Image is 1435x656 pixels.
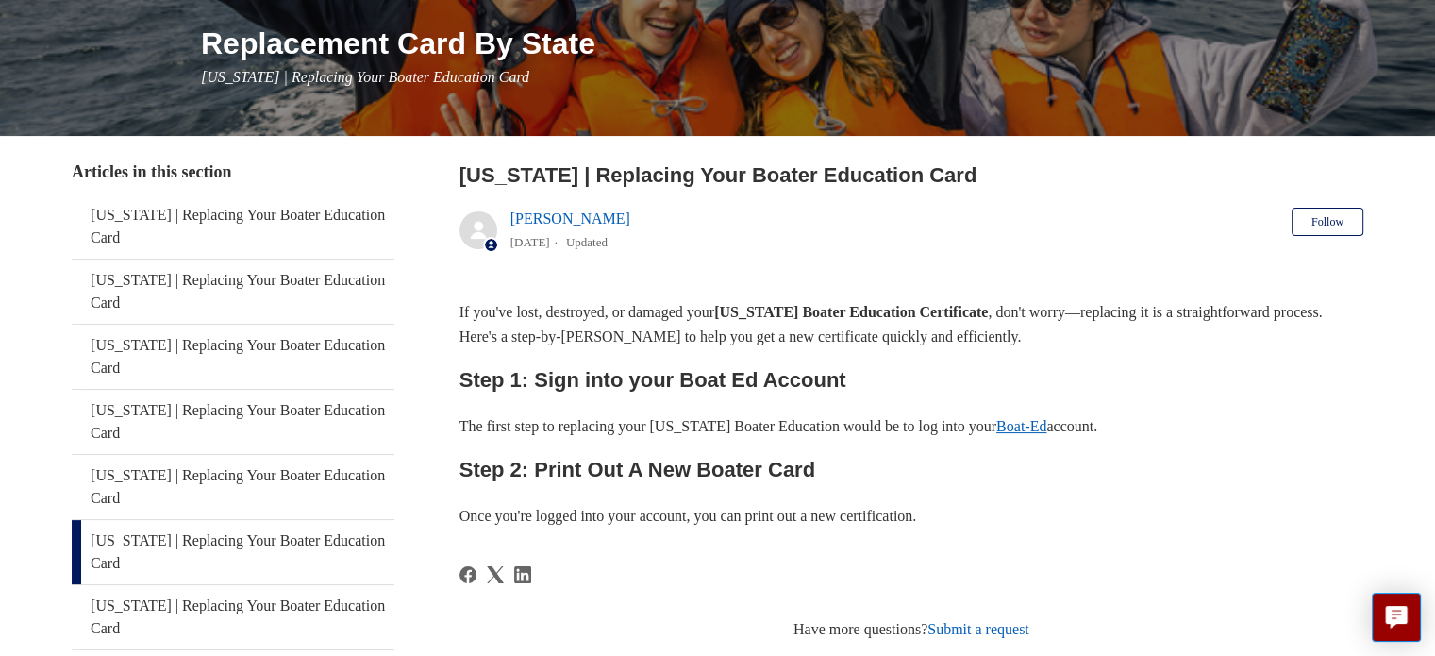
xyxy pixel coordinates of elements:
[714,304,988,320] strong: [US_STATE] Boater Education Certificate
[72,260,394,324] a: [US_STATE] | Replacing Your Boater Education Card
[72,390,394,454] a: [US_STATE] | Replacing Your Boater Education Card
[72,520,394,584] a: [US_STATE] | Replacing Your Boater Education Card
[510,235,550,249] time: 05/22/2024, 15:05
[927,621,1029,637] a: Submit a request
[459,618,1363,641] div: Have more questions?
[459,453,1363,486] h2: Step 2: Print Out A New Boater Card
[72,194,394,259] a: [US_STATE] | Replacing Your Boater Education Card
[487,566,504,583] a: X Corp
[487,566,504,583] svg: Share this page on X Corp
[72,455,394,519] a: [US_STATE] | Replacing Your Boater Education Card
[459,300,1363,348] p: If you've lost, destroyed, or damaged your , don't worry—replacing it is a straightforward proces...
[459,566,476,583] svg: Share this page on Facebook
[201,21,1363,66] h1: Replacement Card By State
[514,566,531,583] svg: Share this page on LinkedIn
[459,363,1363,396] h2: Step 1: Sign into your Boat Ed Account
[459,414,1363,439] p: The first step to replacing your [US_STATE] Boater Education would be to log into your account.
[72,585,394,649] a: [US_STATE] | Replacing Your Boater Education Card
[510,210,630,227] a: [PERSON_NAME]
[459,504,1363,529] p: Once you're logged into your account, you can print out a new certification.
[566,235,608,249] li: Updated
[1372,593,1421,642] button: Live chat
[201,69,529,85] span: [US_STATE] | Replacing Your Boater Education Card
[459,160,1363,191] h2: Vermont | Replacing Your Boater Education Card
[72,325,394,389] a: [US_STATE] | Replacing Your Boater Education Card
[72,162,231,181] span: Articles in this section
[996,418,1046,434] a: Boat-Ed
[514,566,531,583] a: LinkedIn
[459,566,476,583] a: Facebook
[1292,208,1363,236] button: Follow Article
